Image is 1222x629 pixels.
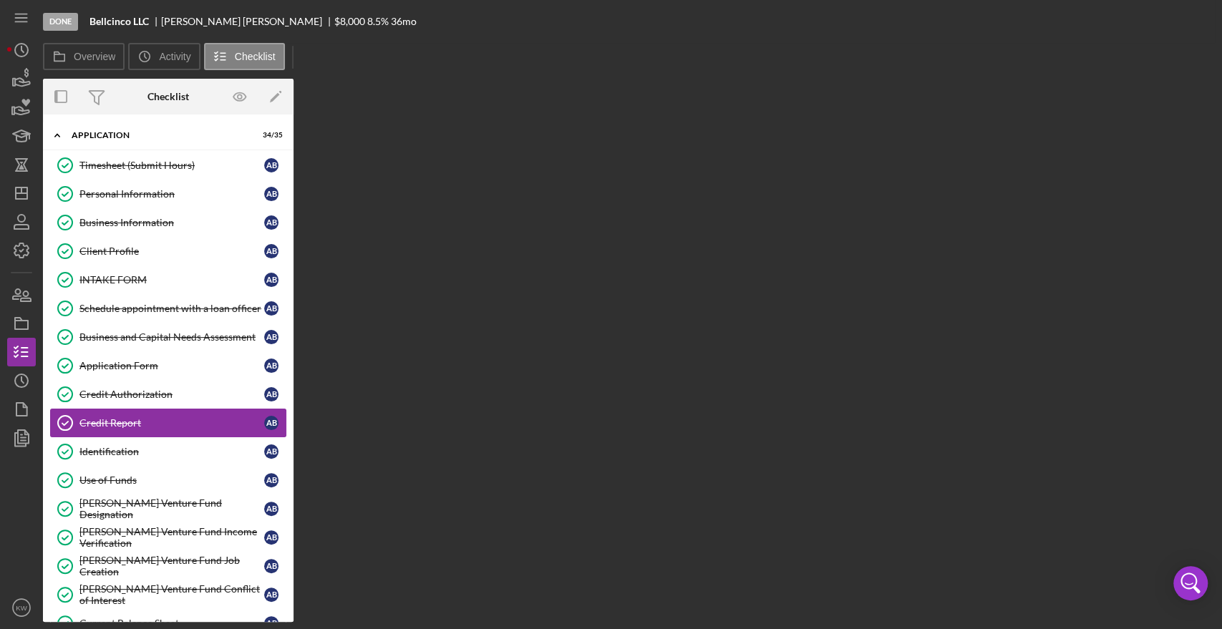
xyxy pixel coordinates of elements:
div: A B [264,158,278,172]
a: Application FormAB [50,351,286,380]
div: [PERSON_NAME] [PERSON_NAME] [161,16,334,27]
div: A B [264,244,278,258]
div: A B [264,416,278,430]
div: Use of Funds [79,474,264,486]
button: KW [7,593,36,622]
div: Business Information [79,217,264,228]
a: Personal InformationAB [50,180,286,208]
a: [PERSON_NAME] Venture Fund Job CreationAB [50,552,286,580]
div: A B [264,502,278,516]
button: Checklist [204,43,285,70]
div: A B [264,530,278,545]
text: KW [16,604,27,612]
div: Timesheet (Submit Hours) [79,160,264,171]
div: Schedule appointment with a loan officer [79,303,264,314]
a: [PERSON_NAME] Venture Fund Conflict of InterestAB [50,580,286,609]
button: Activity [128,43,200,70]
a: Business InformationAB [50,208,286,237]
div: A B [264,559,278,573]
button: Overview [43,43,125,70]
a: Credit ReportAB [50,409,286,437]
div: [PERSON_NAME] Venture Fund Income Verification [79,526,264,549]
a: Schedule appointment with a loan officerAB [50,294,286,323]
div: Checklist [147,91,189,102]
div: 34 / 35 [257,131,283,140]
div: A B [264,301,278,316]
div: Client Profile [79,245,264,257]
div: Open Intercom Messenger [1173,566,1208,600]
div: Done [43,13,78,31]
div: A B [264,215,278,230]
div: A B [264,330,278,344]
div: Personal Information [79,188,264,200]
div: Business and Capital Needs Assessment [79,331,264,343]
a: Credit AuthorizationAB [50,380,286,409]
a: Timesheet (Submit Hours)AB [50,151,286,180]
a: INTAKE FORMAB [50,265,286,294]
a: Client ProfileAB [50,237,286,265]
a: Business and Capital Needs AssessmentAB [50,323,286,351]
div: INTAKE FORM [79,274,264,286]
div: A B [264,473,278,487]
a: Use of FundsAB [50,466,286,494]
div: A B [264,359,278,373]
a: [PERSON_NAME] Venture Fund Income VerificationAB [50,523,286,552]
div: Credit Authorization [79,389,264,400]
div: Application Form [79,360,264,371]
div: A B [264,587,278,602]
div: A B [264,273,278,287]
label: Overview [74,51,115,62]
div: 8.5 % [367,16,389,27]
b: Bellcinco LLC [89,16,149,27]
label: Checklist [235,51,276,62]
div: 36 mo [391,16,417,27]
div: Identification [79,446,264,457]
div: Application [72,131,247,140]
div: Credit Report [79,417,264,429]
div: A B [264,444,278,459]
a: [PERSON_NAME] Venture Fund DesignationAB [50,494,286,523]
div: $8,000 [334,16,365,27]
a: IdentificationAB [50,437,286,466]
div: [PERSON_NAME] Venture Fund Job Creation [79,555,264,577]
div: Current Balance Sheet [79,618,264,629]
label: Activity [159,51,190,62]
div: A B [264,387,278,401]
div: [PERSON_NAME] Venture Fund Conflict of Interest [79,583,264,606]
div: A B [264,187,278,201]
div: [PERSON_NAME] Venture Fund Designation [79,497,264,520]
